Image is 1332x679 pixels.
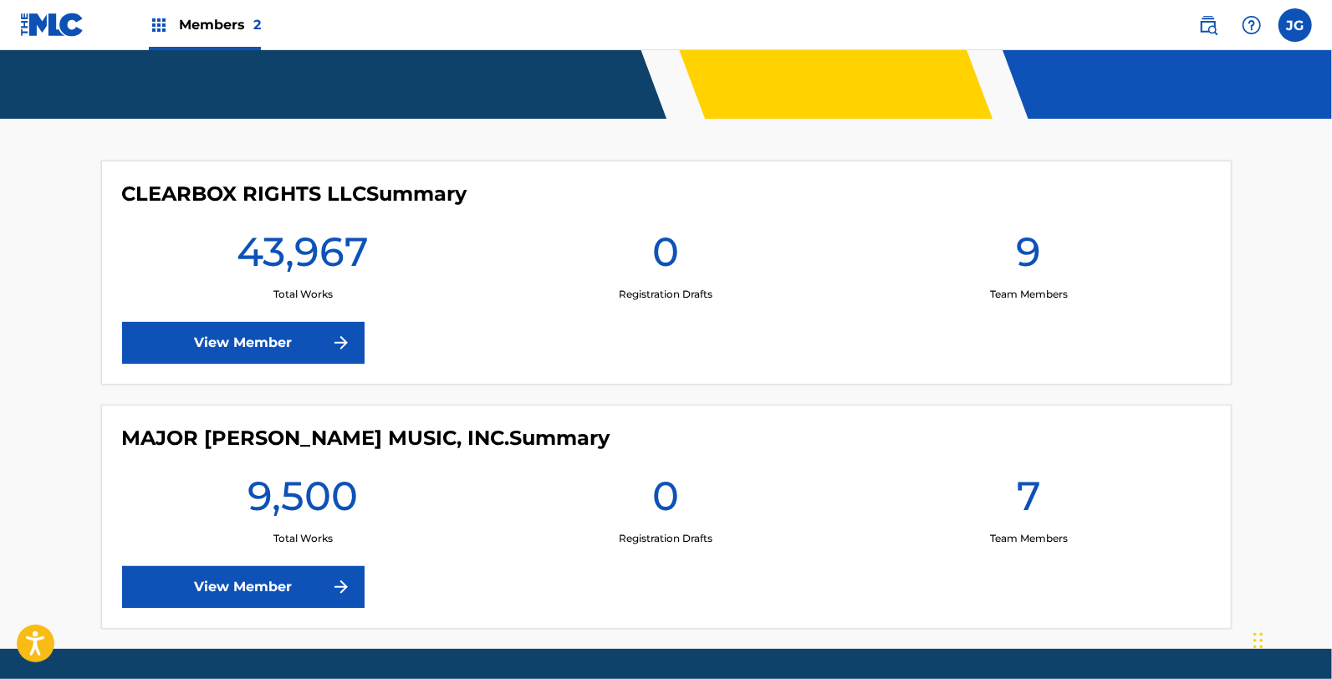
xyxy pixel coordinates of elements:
[273,287,333,302] p: Total Works
[1235,8,1268,42] div: Help
[652,227,679,287] h1: 0
[619,531,712,546] p: Registration Drafts
[273,531,333,546] p: Total Works
[122,181,467,207] h4: CLEARBOX RIGHTS LLC
[652,471,679,531] h1: 0
[122,426,610,451] h4: MAJOR BOB MUSIC, INC.
[1017,471,1041,531] h1: 7
[20,13,84,37] img: MLC Logo
[1192,8,1225,42] a: Public Search
[253,17,261,33] span: 2
[1198,15,1218,35] img: search
[1248,599,1332,679] iframe: Chat Widget
[149,15,169,35] img: Top Rightsholders
[122,322,365,364] a: View Member
[331,333,351,353] img: f7272a7cc735f4ea7f67.svg
[619,287,712,302] p: Registration Drafts
[1242,15,1262,35] img: help
[331,577,351,597] img: f7272a7cc735f4ea7f67.svg
[1253,615,1263,666] div: Drag
[990,287,1068,302] p: Team Members
[990,531,1068,546] p: Team Members
[1016,227,1041,287] h1: 9
[122,566,365,608] a: View Member
[179,15,261,34] span: Members
[248,471,358,531] h1: 9,500
[237,227,369,287] h1: 43,967
[1278,8,1312,42] div: User Menu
